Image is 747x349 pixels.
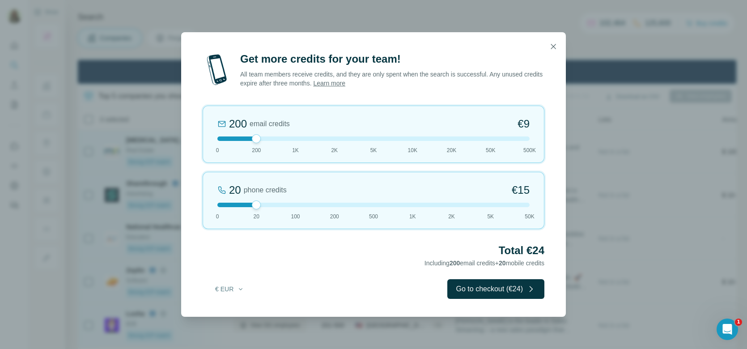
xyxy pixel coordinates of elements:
span: 100 [291,213,300,221]
span: 2K [448,213,455,221]
span: email credits [250,119,290,129]
span: 20K [447,146,456,154]
span: Including email credits + mobile credits [424,260,544,267]
span: 2K [331,146,338,154]
span: 200 [450,260,460,267]
span: 20 [254,213,259,221]
div: 20 [229,183,241,197]
p: All team members receive credits, and they are only spent when the search is successful. Any unus... [240,70,544,88]
span: 1 [735,319,742,326]
span: 1K [292,146,299,154]
button: Go to checkout (€24) [447,279,544,299]
span: phone credits [244,185,287,196]
img: mobile-phone [203,52,231,88]
span: 50K [525,213,534,221]
div: 200 [229,117,247,131]
span: 50K [486,146,495,154]
span: 5K [370,146,377,154]
span: 5K [487,213,494,221]
span: 500 [369,213,378,221]
span: 200 [330,213,339,221]
span: 1K [409,213,416,221]
a: Learn more [313,80,345,87]
span: 10K [408,146,417,154]
span: €9 [518,117,530,131]
div: Upgrade plan for full access to Surfe [267,2,393,21]
span: 0 [216,213,219,221]
span: 500K [523,146,536,154]
iframe: Intercom live chat [717,319,738,340]
h2: Total €24 [203,243,544,258]
span: 200 [252,146,261,154]
span: €15 [512,183,530,197]
span: 0 [216,146,219,154]
span: 20 [499,260,506,267]
button: € EUR [209,281,250,297]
